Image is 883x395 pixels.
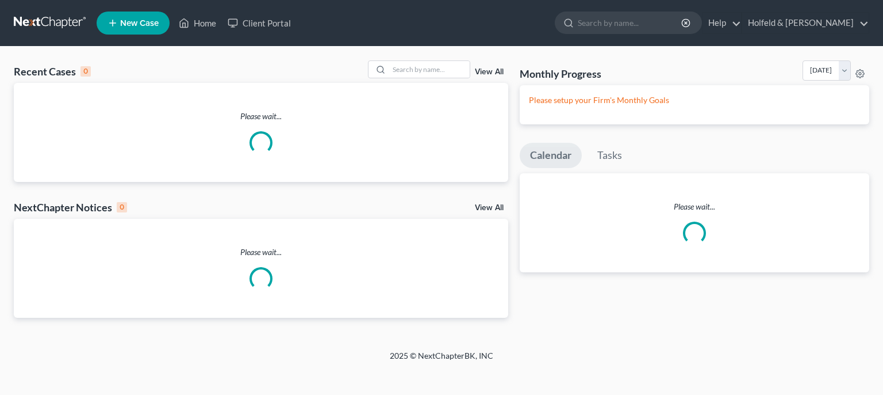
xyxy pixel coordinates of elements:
a: Calendar [520,143,582,168]
input: Search by name... [389,61,470,78]
a: Tasks [587,143,632,168]
p: Please wait... [14,111,508,122]
div: 0 [80,66,91,77]
p: Please setup your Firm's Monthly Goals [529,94,860,106]
span: New Case [120,19,159,28]
a: View All [475,204,504,212]
h3: Monthly Progress [520,67,601,81]
a: View All [475,68,504,76]
div: NextChapter Notices [14,200,127,214]
p: Please wait... [520,201,869,212]
a: Client Portal [222,13,297,33]
p: Please wait... [14,246,508,258]
div: Recent Cases [14,64,91,78]
a: Holfeld & [PERSON_NAME] [742,13,869,33]
div: 2025 © NextChapterBK, INC [114,350,769,371]
a: Home [173,13,222,33]
input: Search by name... [578,12,683,33]
div: 0 [117,202,127,212]
a: Help [702,13,741,33]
